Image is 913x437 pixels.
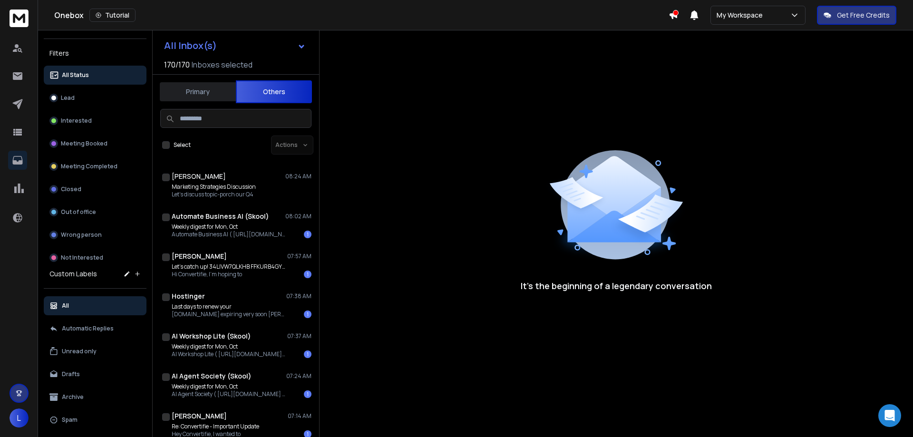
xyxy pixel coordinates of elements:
[878,404,901,427] div: Open Intercom Messenger
[61,231,102,239] p: Wrong person
[44,296,146,315] button: All
[160,81,236,102] button: Primary
[62,325,114,332] p: Automatic Replies
[172,331,251,341] h1: AI Workshop Lite (Skool)
[286,372,311,380] p: 07:24 AM
[837,10,890,20] p: Get Free Credits
[172,263,286,271] p: Let's catch up! 34LIVW7QLKHB FFKURB4GYVSD
[44,203,146,222] button: Out of office
[44,88,146,107] button: Lead
[172,383,286,390] p: Weekly digest for Mon, Oct
[62,348,97,355] p: Unread only
[304,271,311,278] div: 1
[156,36,313,55] button: All Inbox(s)
[304,231,311,238] div: 1
[172,423,259,430] p: Re: Convertifie - Important Update
[172,371,252,381] h1: AI Agent Society (Skool)
[44,47,146,60] h3: Filters
[172,311,286,318] p: [DOMAIN_NAME] expiring very soon [PERSON_NAME]
[304,390,311,398] div: 1
[236,80,312,103] button: Others
[44,111,146,130] button: Interested
[172,303,286,311] p: Last days to renew your
[304,350,311,358] div: 1
[44,248,146,267] button: Not Interested
[44,342,146,361] button: Unread only
[285,173,311,180] p: 08:24 AM
[172,411,227,421] h1: [PERSON_NAME]
[521,279,712,292] p: It’s the beginning of a legendary conversation
[172,172,226,181] h1: [PERSON_NAME]
[44,388,146,407] button: Archive
[10,408,29,427] button: L
[172,291,205,301] h1: Hostinger
[44,410,146,429] button: Spam
[44,157,146,176] button: Meeting Completed
[62,370,80,378] p: Drafts
[61,208,96,216] p: Out of office
[172,271,286,278] p: Hi Convertifie, I'm hoping to
[172,183,256,191] p: Marketing Strategies Discussion
[172,223,286,231] p: Weekly digest for Mon, Oct
[49,269,97,279] h3: Custom Labels
[44,180,146,199] button: Closed
[192,59,253,70] h3: Inboxes selected
[61,117,92,125] p: Interested
[174,141,191,149] label: Select
[61,185,81,193] p: Closed
[286,292,311,300] p: 07:38 AM
[44,365,146,384] button: Drafts
[164,59,190,70] span: 170 / 170
[54,9,669,22] div: Onebox
[61,163,117,170] p: Meeting Completed
[44,225,146,244] button: Wrong person
[817,6,896,25] button: Get Free Credits
[44,134,146,153] button: Meeting Booked
[288,412,311,420] p: 07:14 AM
[62,71,89,79] p: All Status
[62,416,78,424] p: Spam
[172,212,269,221] h1: Automate Business AI (Skool)
[44,319,146,338] button: Automatic Replies
[285,213,311,220] p: 08:02 AM
[89,9,136,22] button: Tutorial
[62,393,84,401] p: Archive
[61,254,103,262] p: Not Interested
[61,94,75,102] p: Lead
[172,343,286,350] p: Weekly digest for Mon, Oct
[304,311,311,318] div: 1
[717,10,767,20] p: My Workspace
[164,41,217,50] h1: All Inbox(s)
[287,332,311,340] p: 07:37 AM
[172,252,227,261] h1: [PERSON_NAME]
[172,191,256,198] p: Let’s discuss topic-porch our Q4
[44,66,146,85] button: All Status
[61,140,107,147] p: Meeting Booked
[62,302,69,310] p: All
[287,252,311,260] p: 07:57 AM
